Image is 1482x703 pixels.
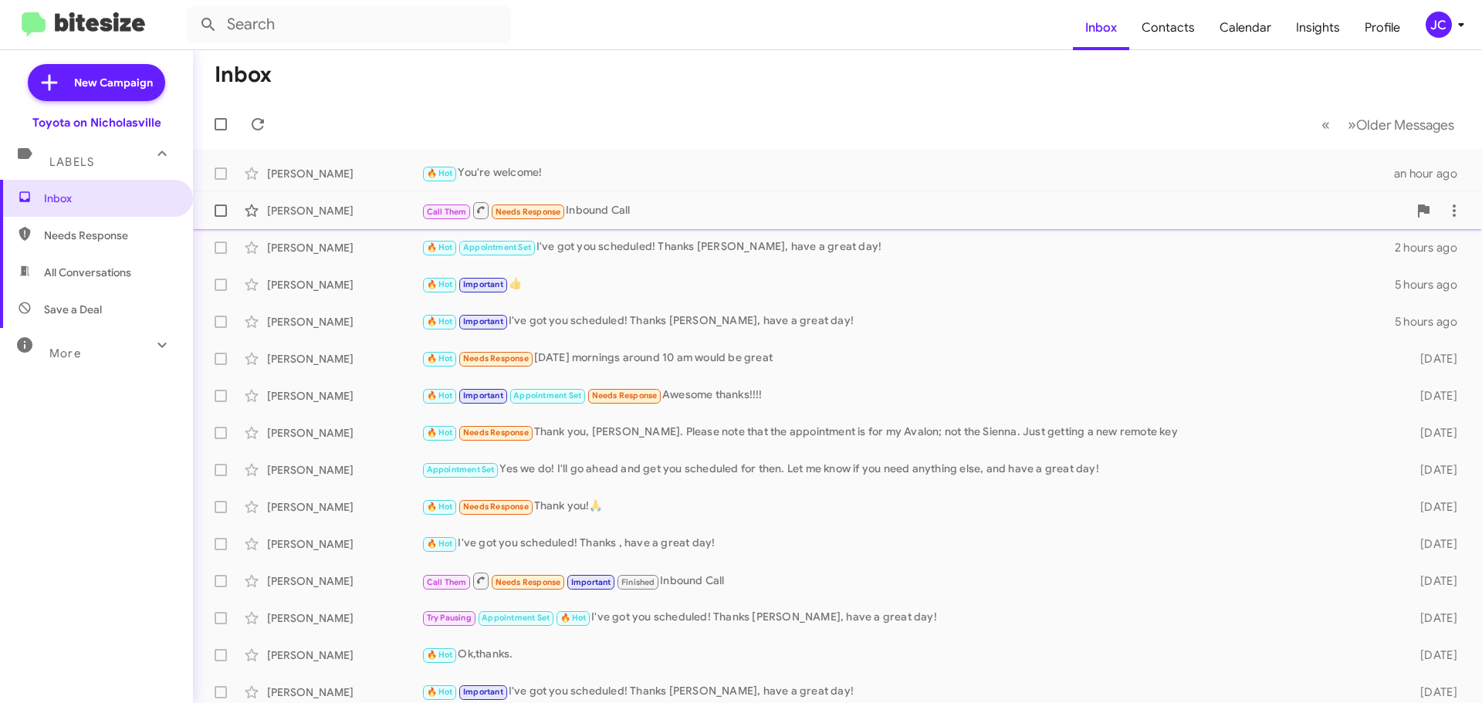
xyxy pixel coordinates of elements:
span: Needs Response [463,353,529,363]
span: Important [463,390,503,401]
div: [PERSON_NAME] [267,425,421,441]
span: 🔥 Hot [427,428,453,438]
div: [PERSON_NAME] [267,684,421,700]
h1: Inbox [215,63,272,87]
div: 2 hours ago [1395,240,1470,255]
span: 🔥 Hot [427,353,453,363]
span: 🔥 Hot [427,242,453,252]
span: 🔥 Hot [427,168,453,178]
div: [PERSON_NAME] [267,499,421,515]
span: More [49,346,81,360]
span: » [1348,115,1356,134]
div: I've got you scheduled! Thanks [PERSON_NAME], have a great day! [421,609,1396,627]
span: Needs Response [592,390,658,401]
span: All Conversations [44,265,131,280]
div: [DATE] [1396,388,1470,404]
span: 🔥 Hot [427,650,453,660]
div: [PERSON_NAME] [267,240,421,255]
div: [PERSON_NAME] [267,462,421,478]
div: an hour ago [1394,166,1470,181]
div: [DATE] [1396,499,1470,515]
div: 👍 [421,275,1395,293]
div: [DATE] [1396,462,1470,478]
span: Appointment Set [463,242,531,252]
span: Important [571,577,611,587]
span: Needs Response [496,577,561,587]
span: Needs Response [496,207,561,217]
span: Save a Deal [44,302,102,317]
span: New Campaign [74,75,153,90]
span: Call Them [427,207,467,217]
input: Search [187,6,511,43]
span: Needs Response [463,428,529,438]
div: I've got you scheduled! Thanks [PERSON_NAME], have a great day! [421,683,1396,701]
div: [PERSON_NAME] [267,573,421,589]
div: [PERSON_NAME] [267,277,421,292]
div: You're welcome! [421,164,1394,182]
span: Finished [621,577,655,587]
div: Toyota on Nicholasville [32,115,161,130]
button: Next [1338,109,1463,140]
button: Previous [1312,109,1339,140]
div: I've got you scheduled! Thanks [PERSON_NAME], have a great day! [421,238,1395,256]
div: Thank you, [PERSON_NAME]. Please note that the appointment is for my Avalon; not the Sienna. Just... [421,424,1396,441]
div: [DATE] [1396,647,1470,663]
a: Inbox [1073,5,1129,50]
span: Try Pausing [427,613,472,623]
span: « [1321,115,1330,134]
div: [DATE] [1396,573,1470,589]
nav: Page navigation example [1313,109,1463,140]
span: 🔥 Hot [427,316,453,326]
div: Inbound Call [421,201,1408,220]
div: [PERSON_NAME] [267,647,421,663]
span: 🔥 Hot [427,539,453,549]
span: Labels [49,155,94,169]
a: Contacts [1129,5,1207,50]
span: Appointment Set [427,465,495,475]
span: Inbox [44,191,175,206]
div: I've got you scheduled! Thanks , have a great day! [421,535,1396,553]
span: Older Messages [1356,117,1454,134]
div: I've got you scheduled! Thanks [PERSON_NAME], have a great day! [421,313,1395,330]
span: 🔥 Hot [427,502,453,512]
div: [DATE] [1396,610,1470,626]
div: [DATE] [1396,684,1470,700]
span: Needs Response [44,228,175,243]
span: Needs Response [463,502,529,512]
span: Appointment Set [513,390,581,401]
a: New Campaign [28,64,165,101]
div: [PERSON_NAME] [267,166,421,181]
a: Insights [1284,5,1352,50]
div: 5 hours ago [1395,277,1470,292]
div: [PERSON_NAME] [267,388,421,404]
span: Important [463,316,503,326]
div: Inbound Call [421,571,1396,590]
div: 5 hours ago [1395,314,1470,330]
span: Appointment Set [482,613,550,623]
div: [DATE] [1396,536,1470,552]
a: Profile [1352,5,1413,50]
div: [PERSON_NAME] [267,610,421,626]
div: Yes we do! I'll go ahead and get you scheduled for then. Let me know if you need anything else, a... [421,461,1396,478]
div: Awesome thanks!!!! [421,387,1396,404]
span: Calendar [1207,5,1284,50]
div: [DATE] mornings around 10 am would be great [421,350,1396,367]
div: [DATE] [1396,425,1470,441]
button: JC [1413,12,1465,38]
div: [PERSON_NAME] [267,203,421,218]
div: [PERSON_NAME] [267,536,421,552]
span: Important [463,687,503,697]
span: 🔥 Hot [427,687,453,697]
span: Important [463,279,503,289]
span: 🔥 Hot [560,613,587,623]
div: Ok,thanks. [421,646,1396,664]
span: 🔥 Hot [427,390,453,401]
span: Call Them [427,577,467,587]
div: Thank you!🙏 [421,498,1396,515]
div: [PERSON_NAME] [267,314,421,330]
div: [PERSON_NAME] [267,351,421,367]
